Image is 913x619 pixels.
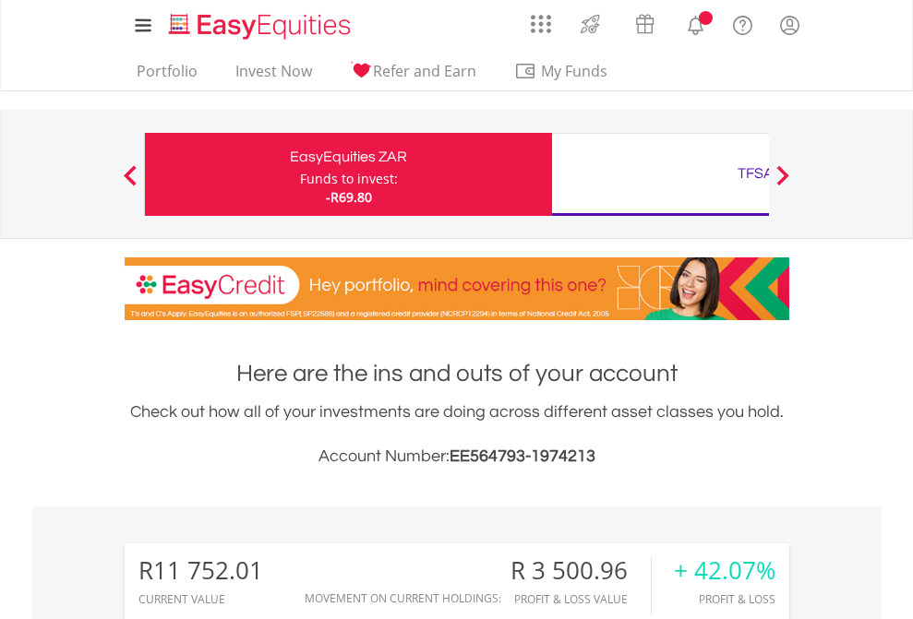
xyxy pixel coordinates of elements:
[511,593,651,605] div: Profit & Loss Value
[162,5,358,42] a: Home page
[228,62,319,90] a: Invest Now
[125,399,789,470] div: Check out how all of your investments are doing across different asset classes you hold.
[125,357,789,390] h1: Here are the ins and outs of your account
[305,592,501,604] div: Movement on Current Holdings:
[138,557,263,584] div: R11 752.01
[511,557,651,584] div: R 3 500.96
[450,447,595,465] span: EE564793-1974213
[672,5,719,42] a: Notifications
[165,11,358,42] img: EasyEquities_Logo.png
[674,593,775,605] div: Profit & Loss
[630,9,660,39] img: vouchers-v2.svg
[674,557,775,584] div: + 42.07%
[519,5,563,34] a: AppsGrid
[575,9,606,39] img: thrive-v2.svg
[618,5,672,39] a: Vouchers
[112,174,149,193] button: Previous
[138,593,263,605] div: CURRENT VALUE
[125,257,789,320] img: EasyCredit Promotion Banner
[326,188,372,206] span: -R69.80
[514,59,635,83] span: My Funds
[300,170,398,188] div: Funds to invest:
[766,5,813,45] a: My Profile
[129,62,205,90] a: Portfolio
[125,444,789,470] h3: Account Number:
[156,144,541,170] div: EasyEquities ZAR
[373,61,476,81] span: Refer and Earn
[342,62,484,90] a: Refer and Earn
[531,14,551,34] img: grid-menu-icon.svg
[719,5,766,42] a: FAQ's and Support
[764,174,801,193] button: Next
